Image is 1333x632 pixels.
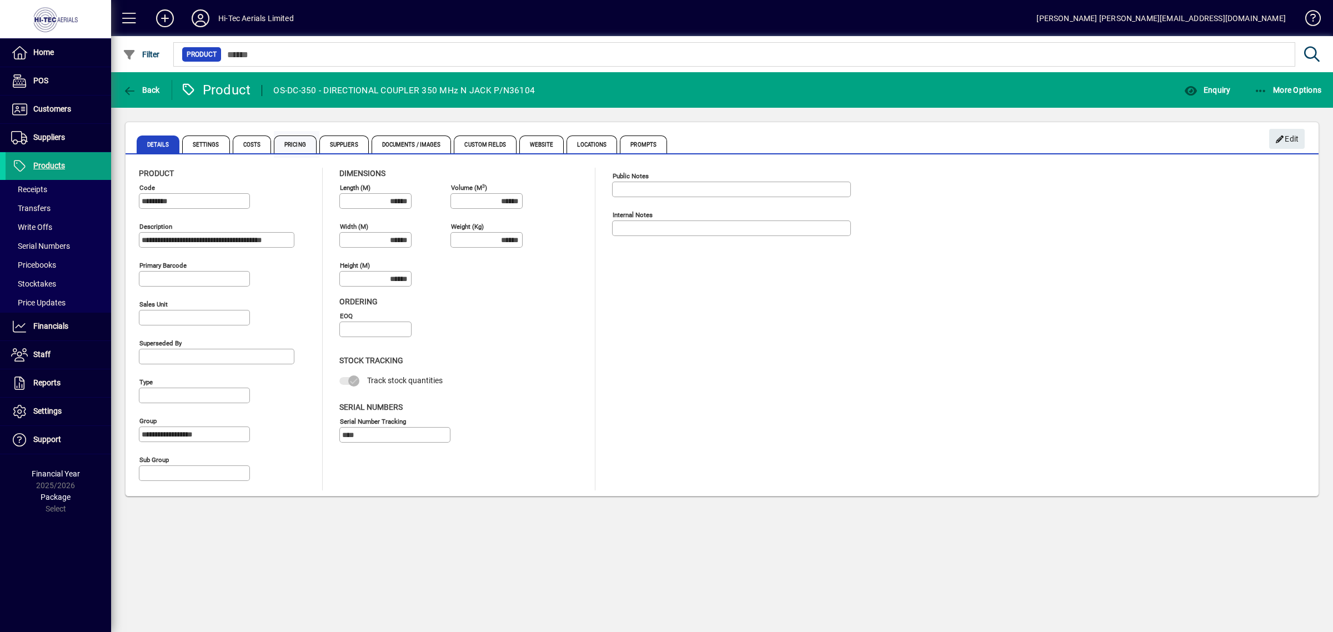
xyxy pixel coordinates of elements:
[6,341,111,369] a: Staff
[6,369,111,397] a: Reports
[11,204,51,213] span: Transfers
[123,86,160,94] span: Back
[1297,2,1319,38] a: Knowledge Base
[33,161,65,170] span: Products
[1275,130,1299,148] span: Edit
[519,136,564,153] span: Website
[32,469,80,478] span: Financial Year
[6,199,111,218] a: Transfers
[340,312,353,320] mat-label: EOQ
[33,48,54,57] span: Home
[139,339,182,347] mat-label: Superseded by
[482,183,485,188] sup: 3
[340,262,370,269] mat-label: Height (m)
[33,378,61,387] span: Reports
[33,76,48,85] span: POS
[187,49,217,60] span: Product
[120,80,163,100] button: Back
[33,435,61,444] span: Support
[1254,86,1322,94] span: More Options
[41,493,71,501] span: Package
[33,104,71,113] span: Customers
[620,136,667,153] span: Prompts
[454,136,516,153] span: Custom Fields
[139,417,157,425] mat-label: Group
[139,223,172,230] mat-label: Description
[451,184,487,192] mat-label: Volume (m )
[339,169,385,178] span: Dimensions
[6,313,111,340] a: Financials
[340,184,370,192] mat-label: Length (m)
[6,426,111,454] a: Support
[6,274,111,293] a: Stocktakes
[11,242,70,250] span: Serial Numbers
[6,398,111,425] a: Settings
[273,82,535,99] div: OS-DC-350 - DIRECTIONAL COUPLER 350 MHz N JACK P/N36104
[567,136,617,153] span: Locations
[1269,129,1305,149] button: Edit
[120,44,163,64] button: Filter
[233,136,272,153] span: Costs
[11,298,66,307] span: Price Updates
[274,136,317,153] span: Pricing
[6,96,111,123] a: Customers
[367,376,443,385] span: Track stock quantities
[147,8,183,28] button: Add
[33,407,62,415] span: Settings
[339,297,378,306] span: Ordering
[139,262,187,269] mat-label: Primary barcode
[340,223,368,230] mat-label: Width (m)
[613,211,653,219] mat-label: Internal Notes
[11,223,52,232] span: Write Offs
[6,67,111,95] a: POS
[1184,86,1230,94] span: Enquiry
[181,81,251,99] div: Product
[6,293,111,312] a: Price Updates
[6,124,111,152] a: Suppliers
[123,50,160,59] span: Filter
[218,9,294,27] div: Hi-Tec Aerials Limited
[6,180,111,199] a: Receipts
[139,378,153,386] mat-label: Type
[137,136,179,153] span: Details
[33,322,68,330] span: Financials
[33,350,51,359] span: Staff
[11,279,56,288] span: Stocktakes
[183,8,218,28] button: Profile
[33,133,65,142] span: Suppliers
[139,456,169,464] mat-label: Sub group
[139,300,168,308] mat-label: Sales unit
[6,39,111,67] a: Home
[1251,80,1325,100] button: More Options
[182,136,230,153] span: Settings
[139,184,155,192] mat-label: Code
[613,172,649,180] mat-label: Public Notes
[372,136,452,153] span: Documents / Images
[340,417,406,425] mat-label: Serial Number tracking
[139,169,174,178] span: Product
[6,218,111,237] a: Write Offs
[1181,80,1233,100] button: Enquiry
[319,136,369,153] span: Suppliers
[11,260,56,269] span: Pricebooks
[451,223,484,230] mat-label: Weight (Kg)
[11,185,47,194] span: Receipts
[1036,9,1286,27] div: [PERSON_NAME] [PERSON_NAME][EMAIL_ADDRESS][DOMAIN_NAME]
[339,356,403,365] span: Stock Tracking
[6,255,111,274] a: Pricebooks
[6,237,111,255] a: Serial Numbers
[111,80,172,100] app-page-header-button: Back
[339,403,403,412] span: Serial Numbers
